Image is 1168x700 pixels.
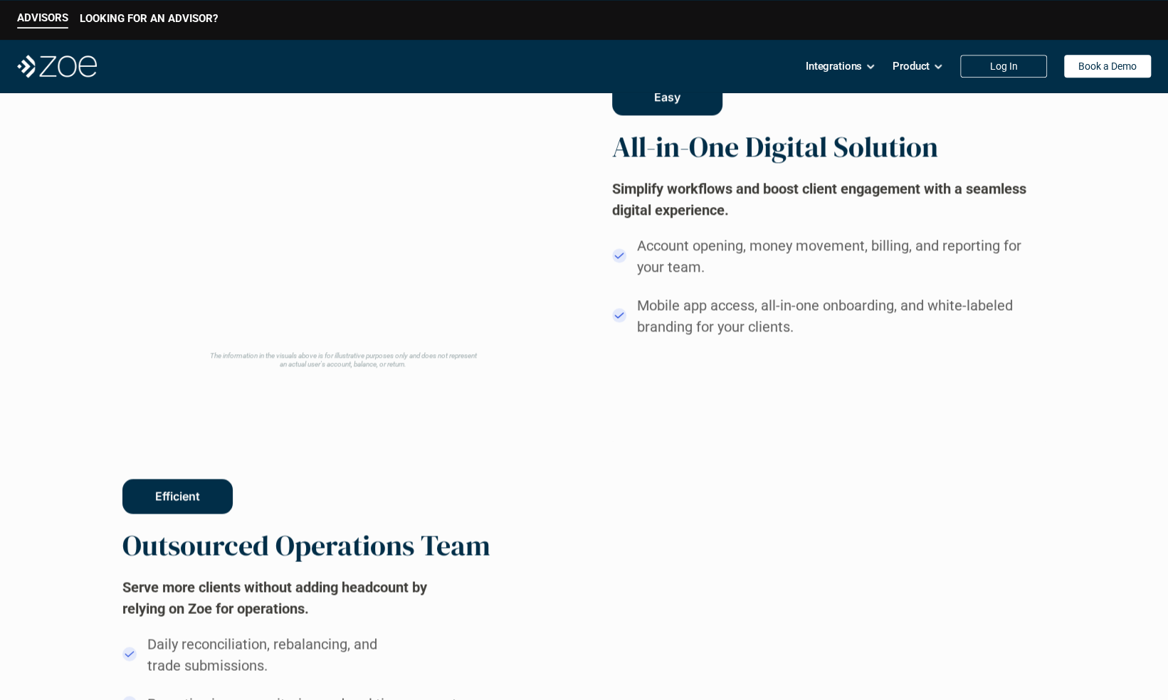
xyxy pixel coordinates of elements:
[612,80,722,115] button: Easy
[990,60,1018,73] p: Log In
[612,129,938,164] h2: All-in-One Digital Solution
[654,90,680,104] p: Easy
[637,295,1039,337] p: Mobile app access, all-in-one onboarding, and white-labeled branding for your clients.
[122,576,466,619] h2: Serve more clients without adding headcount by relying on Zoe for operations.
[147,654,466,676] p: trade submissions.
[147,633,466,654] p: Daily reconciliation, rebalancing, and
[1078,60,1137,73] p: Book a Demo
[17,11,68,24] p: ADVISORS
[893,55,930,77] p: Product
[280,360,406,368] em: an actual user's account, balance, or return.
[155,489,200,503] p: Efficient
[1064,55,1151,78] a: Book a Demo
[210,351,477,359] em: The information in the visuals above is for illustrative purposes only and does not represent
[122,528,490,562] h2: Outsourced Operations Team
[637,235,1039,277] p: Account opening, money movement, billing, and reporting for your team.
[122,479,233,514] button: Efficient
[960,55,1047,78] a: Log In
[80,12,218,25] p: LOOKING FOR AN ADVISOR?
[612,178,1035,221] h2: Simplify workflows and boost client engagement with a seamless digital experience.
[806,55,862,77] p: Integrations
